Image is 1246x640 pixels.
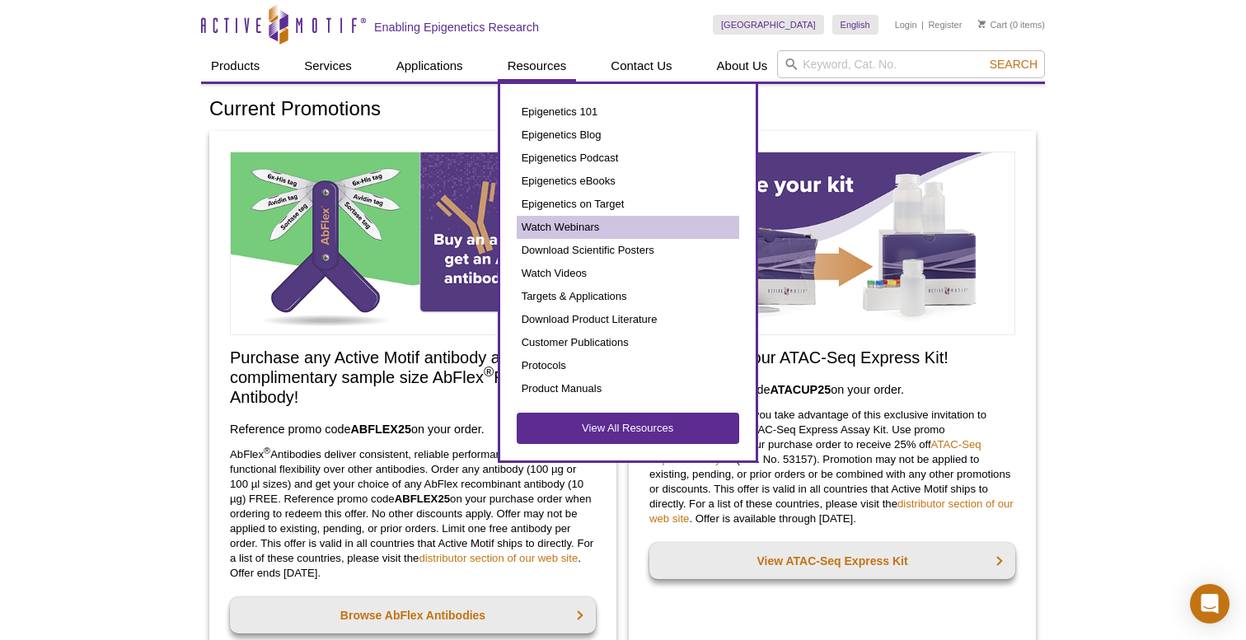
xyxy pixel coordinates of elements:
[230,348,596,407] h2: Purchase any Active Motif antibody and receive a complimentary sample size AbFlex Recombinant Ant...
[649,498,1014,525] a: distributor section of our web site
[498,50,577,82] a: Resources
[928,19,962,30] a: Register
[649,543,1015,579] a: View ATAC-Seq Express Kit
[230,597,596,633] a: Browse AbFlex Antibodies
[713,15,824,35] a: [GEOGRAPHIC_DATA]
[230,152,596,335] img: Free Sample Size AbFlex Antibody
[649,348,1015,367] h2: Save 25% on our ATAC-Seq Express Kit!
[985,57,1042,72] button: Search
[201,50,269,82] a: Products
[517,285,739,308] a: Targets & Applications
[517,262,739,285] a: Watch Videos
[895,19,917,30] a: Login
[707,50,778,82] a: About Us
[649,408,1015,526] p: Save 25% now when you take advantage of this exclusive invitation to upgrade to our new ATAC-Seq ...
[517,193,739,216] a: Epigenetics on Target
[770,383,831,396] strong: ATACUP25
[419,552,578,564] a: distributor section of our web site
[294,50,362,82] a: Services
[517,331,739,354] a: Customer Publications
[386,50,473,82] a: Applications
[517,170,739,193] a: Epigenetics eBooks
[517,308,739,331] a: Download Product Literature
[517,413,739,444] a: View All Resources
[978,19,1007,30] a: Cart
[374,20,539,35] h2: Enabling Epigenetics Research
[350,423,411,436] strong: ABFLEX25
[395,493,450,505] strong: ABFLEX25
[517,100,739,124] a: Epigenetics 101
[978,15,1045,35] li: (0 items)
[209,98,1037,122] h1: Current Promotions
[649,152,1015,335] img: Save on ATAC-Seq Express Assay Kit
[601,50,682,82] a: Contact Us
[832,15,878,35] a: English
[1190,584,1230,624] div: Open Intercom Messenger
[517,124,739,147] a: Epigenetics Blog
[990,58,1038,71] span: Search
[777,50,1045,78] input: Keyword, Cat. No.
[264,446,270,455] sup: ®
[517,377,739,400] a: Product Manuals
[230,419,596,439] h3: Reference promo code on your order.
[517,354,739,377] a: Protocols
[230,447,596,581] p: AbFlex Antibodies deliver consistent, reliable performance with enhanced functional flexibility o...
[649,380,1015,399] h3: Reference promo code on your order.
[978,20,986,28] img: Your Cart
[517,239,739,262] a: Download Scientific Posters
[517,216,739,239] a: Watch Webinars
[921,15,924,35] li: |
[484,365,494,381] sup: ®
[517,147,739,170] a: Epigenetics Podcast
